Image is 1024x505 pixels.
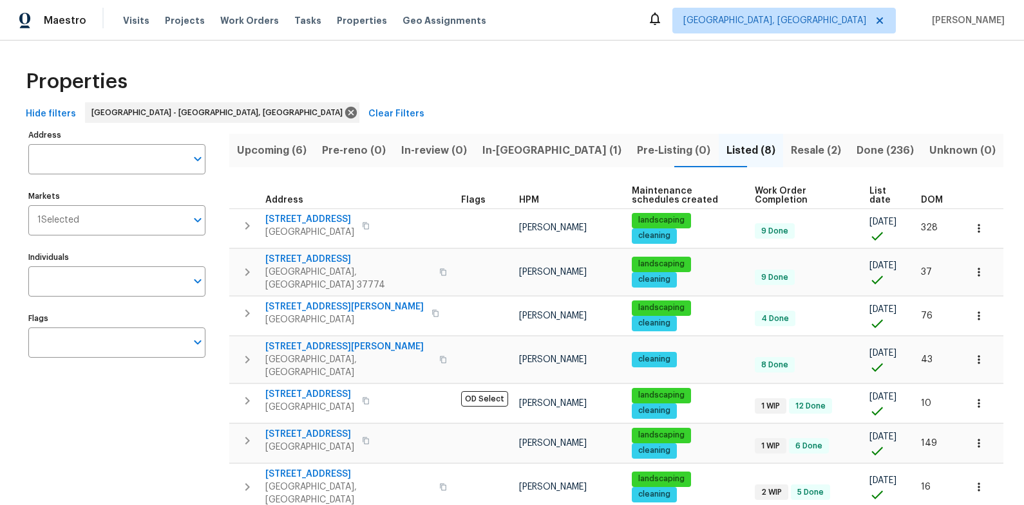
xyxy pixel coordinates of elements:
[756,441,785,452] span: 1 WIP
[755,187,848,205] span: Work Order Completion
[294,16,321,25] span: Tasks
[869,432,896,441] span: [DATE]
[265,388,354,401] span: [STREET_ADDRESS]
[921,268,932,277] span: 37
[633,354,676,365] span: cleaning
[857,142,914,160] span: Done (236)
[632,187,733,205] span: Maintenance schedules created
[265,196,303,205] span: Address
[633,215,690,226] span: landscaping
[189,272,207,290] button: Open
[519,223,587,232] span: [PERSON_NAME]
[519,355,587,364] span: [PERSON_NAME]
[265,441,354,454] span: [GEOGRAPHIC_DATA]
[482,142,621,160] span: In-[GEOGRAPHIC_DATA] (1)
[189,150,207,168] button: Open
[921,223,938,232] span: 328
[265,353,431,379] span: [GEOGRAPHIC_DATA], [GEOGRAPHIC_DATA]
[519,268,587,277] span: [PERSON_NAME]
[726,142,775,160] span: Listed (8)
[220,14,279,27] span: Work Orders
[189,211,207,229] button: Open
[519,311,587,320] span: [PERSON_NAME]
[756,272,793,283] span: 9 Done
[265,300,424,313] span: [STREET_ADDRESS][PERSON_NAME]
[869,187,899,205] span: List date
[26,106,76,122] span: Hide filters
[401,142,467,160] span: In-review (0)
[633,318,676,329] span: cleaning
[265,428,354,441] span: [STREET_ADDRESS]
[91,106,348,119] span: [GEOGRAPHIC_DATA] - [GEOGRAPHIC_DATA], [GEOGRAPHIC_DATA]
[921,311,933,320] span: 76
[237,142,307,160] span: Upcoming (6)
[790,401,831,412] span: 12 Done
[265,401,354,414] span: [GEOGRAPHIC_DATA]
[28,315,205,322] label: Flags
[869,349,896,358] span: [DATE]
[633,445,676,456] span: cleaning
[683,14,866,27] span: [GEOGRAPHIC_DATA], [GEOGRAPHIC_DATA]
[265,213,354,226] span: [STREET_ADDRESS]
[792,487,829,498] span: 5 Done
[637,142,710,160] span: Pre-Listing (0)
[44,14,86,27] span: Maestro
[461,196,486,205] span: Flags
[790,441,828,452] span: 6 Done
[869,217,896,226] span: [DATE]
[869,261,896,270] span: [DATE]
[633,390,690,401] span: landscaping
[633,489,676,500] span: cleaning
[519,399,587,408] span: [PERSON_NAME]
[28,192,205,200] label: Markets
[265,340,431,353] span: [STREET_ADDRESS][PERSON_NAME]
[927,14,1005,27] span: [PERSON_NAME]
[756,360,793,371] span: 8 Done
[85,102,359,123] div: [GEOGRAPHIC_DATA] - [GEOGRAPHIC_DATA], [GEOGRAPHIC_DATA]
[921,482,931,491] span: 16
[21,102,81,126] button: Hide filters
[461,391,508,407] span: OD Select
[756,401,785,412] span: 1 WIP
[165,14,205,27] span: Projects
[756,226,793,237] span: 9 Done
[869,476,896,485] span: [DATE]
[519,439,587,448] span: [PERSON_NAME]
[633,430,690,441] span: landscaping
[265,253,431,266] span: [STREET_ADDRESS]
[322,142,386,160] span: Pre-reno (0)
[633,473,690,484] span: landscaping
[633,302,690,313] span: landscaping
[265,226,354,239] span: [GEOGRAPHIC_DATA]
[756,487,787,498] span: 2 WIP
[921,439,937,448] span: 149
[363,102,430,126] button: Clear Filters
[265,266,431,291] span: [GEOGRAPHIC_DATA], [GEOGRAPHIC_DATA] 37774
[633,405,676,416] span: cleaning
[189,333,207,351] button: Open
[368,106,424,122] span: Clear Filters
[921,196,943,205] span: DOM
[921,399,931,408] span: 10
[403,14,486,27] span: Geo Assignments
[756,313,794,324] span: 4 Done
[929,142,996,160] span: Unknown (0)
[519,482,587,491] span: [PERSON_NAME]
[921,355,933,364] span: 43
[519,196,539,205] span: HPM
[26,75,128,88] span: Properties
[633,259,690,270] span: landscaping
[28,131,205,139] label: Address
[123,14,149,27] span: Visits
[37,215,79,226] span: 1 Selected
[869,305,896,314] span: [DATE]
[28,253,205,261] label: Individuals
[633,230,676,241] span: cleaning
[633,274,676,285] span: cleaning
[337,14,387,27] span: Properties
[265,313,424,326] span: [GEOGRAPHIC_DATA]
[869,392,896,401] span: [DATE]
[791,142,841,160] span: Resale (2)
[265,468,431,481] span: [STREET_ADDRESS]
